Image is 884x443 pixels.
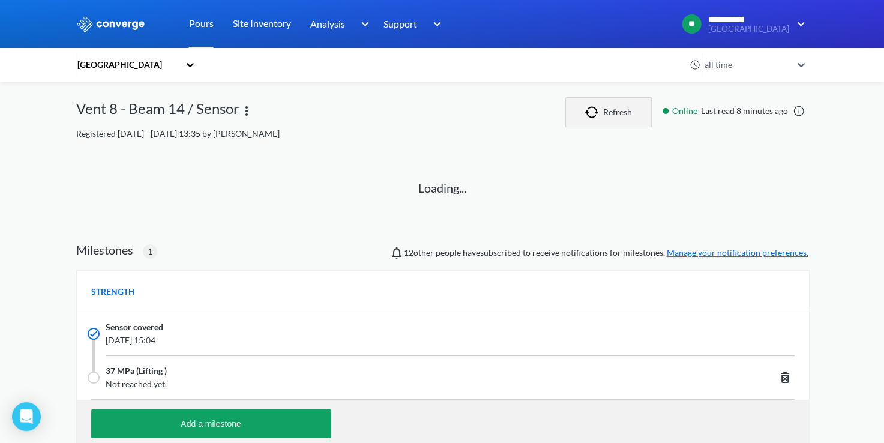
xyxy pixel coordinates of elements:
div: Last read 8 minutes ago [657,104,808,118]
a: Manage your notification preferences. [667,247,808,258]
span: Sensor covered [106,321,163,334]
p: Loading... [418,179,466,197]
img: logo_ewhite.svg [76,16,146,32]
span: 37 MPa (Lifting ) [106,364,167,378]
span: STRENGTH [91,285,135,298]
span: Not reached yet. [106,378,649,391]
div: all time [702,58,792,71]
span: Jonathan Paul, Bailey Bright, Mircea Zagrean, Alaa Bouayed, Conor Owens, Liliana Cortina, Cyrene ... [404,247,434,258]
img: more.svg [239,104,254,118]
span: people have subscribed to receive notifications for milestones. [404,246,808,259]
div: Vent 8 - Beam 14 / Sensor [76,97,239,127]
img: downArrow.svg [353,17,372,31]
div: [GEOGRAPHIC_DATA] [76,58,179,71]
img: downArrow.svg [425,17,445,31]
span: 1 [148,245,152,258]
span: Online [672,104,701,118]
span: Support [383,16,417,31]
img: downArrow.svg [789,17,808,31]
span: [DATE] 15:04 [106,334,649,347]
img: icon-refresh.svg [585,106,603,118]
h2: Milestones [76,243,133,257]
button: Refresh [565,97,652,127]
span: [GEOGRAPHIC_DATA] [708,25,789,34]
span: Analysis [310,16,345,31]
div: Open Intercom Messenger [12,402,41,431]
img: notifications-icon.svg [389,246,404,260]
button: Add a milestone [91,409,331,438]
span: Registered [DATE] - [DATE] 13:35 by [PERSON_NAME] [76,128,280,139]
img: icon-clock.svg [690,59,700,70]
